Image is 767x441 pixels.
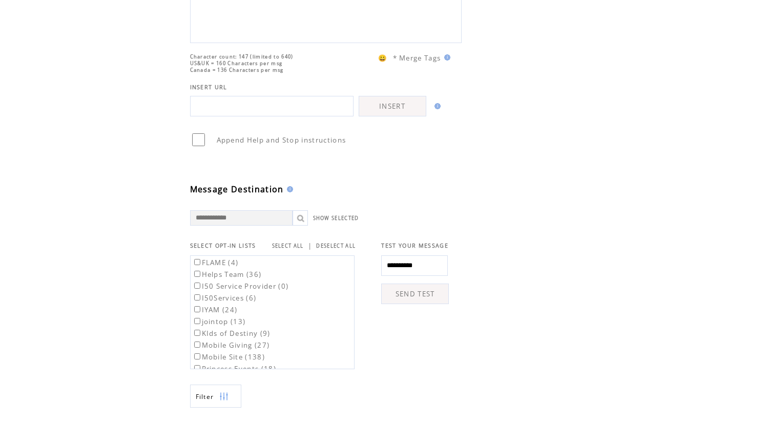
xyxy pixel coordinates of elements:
[381,284,449,304] a: SEND TEST
[313,215,359,222] a: SHOW SELECTED
[194,318,200,324] input: jointop (13)
[393,53,441,63] span: * Merge Tags
[441,54,450,61] img: help.gif
[217,135,346,145] span: Append Help and Stop instructions
[194,353,200,359] input: Mobile Site (138)
[192,293,257,303] label: I50Services (6)
[192,282,289,291] label: I50 Service Provider (0)
[194,365,200,371] input: Princess Events (18)
[190,184,284,195] span: Message Destination
[308,241,312,250] span: |
[192,340,270,350] label: Mobile Giving (27)
[190,242,256,249] span: SELECT OPT-IN LISTS
[194,294,200,300] input: I50Services (6)
[192,270,262,279] label: Helps Team (36)
[190,84,227,91] span: INSERT URL
[194,283,200,289] input: I50 Service Provider (0)
[192,317,246,326] label: jointop (13)
[190,385,241,408] a: Filter
[192,258,239,267] label: FLAME (4)
[196,392,214,401] span: Show filters
[190,67,284,73] span: Canada = 136 Characters per msg
[192,364,277,373] label: Princess Events (18)
[194,271,200,277] input: Helps Team (36)
[219,385,229,408] img: filters.png
[431,103,441,109] img: help.gif
[194,259,200,265] input: FLAME (4)
[378,53,387,63] span: 😀
[192,329,271,338] label: KIds of Destiny (9)
[381,242,448,249] span: TEST YOUR MESSAGE
[190,53,294,60] span: Character count: 147 (limited to 640)
[194,342,200,348] input: Mobile Giving (27)
[272,243,304,249] a: SELECT ALL
[316,243,356,249] a: DESELECT ALL
[359,96,426,116] a: INSERT
[192,352,265,362] label: Mobile Site (138)
[194,330,200,336] input: KIds of Destiny (9)
[190,60,283,67] span: US&UK = 160 Characters per msg
[194,306,200,312] input: IYAM (24)
[192,305,238,314] label: IYAM (24)
[284,186,293,192] img: help.gif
